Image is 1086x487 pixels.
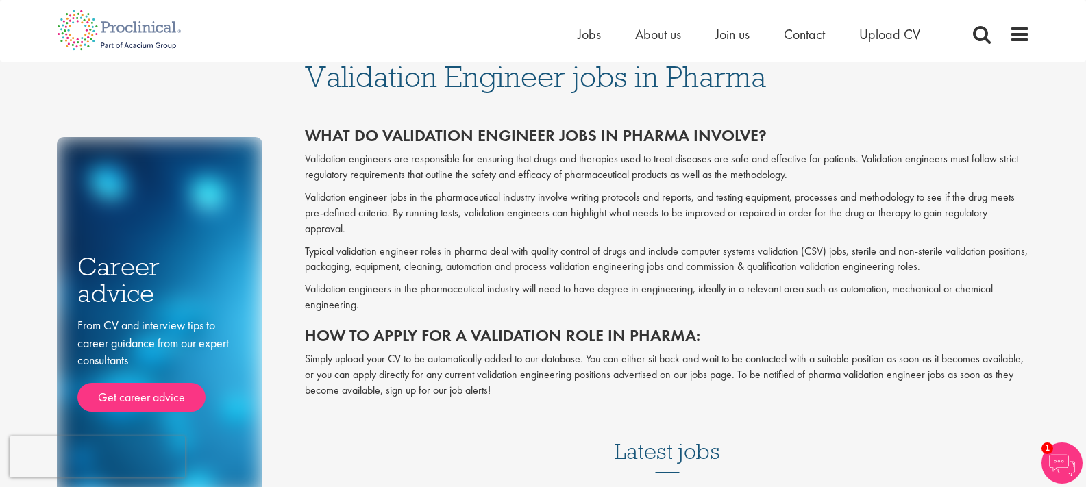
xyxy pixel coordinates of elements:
[578,25,601,43] a: Jobs
[305,282,1030,313] p: Validation engineers in the pharmaceutical industry will need to have degree in engineering, idea...
[859,25,920,43] a: Upload CV
[305,127,1030,145] h2: What do validation engineer jobs in pharma involve?
[715,25,750,43] a: Join us
[1041,442,1053,454] span: 1
[1041,442,1083,484] img: Chatbot
[784,25,825,43] a: Contact
[305,58,766,95] span: Validation Engineer jobs in Pharma
[77,316,242,412] div: From CV and interview tips to career guidance from our expert consultants
[77,383,206,412] a: Get career advice
[77,253,242,306] h3: Career advice
[305,327,1030,345] h2: How to apply for a validation role in pharma:
[305,244,1030,275] p: Typical validation engineer roles in pharma deal with quality control of drugs and include comput...
[305,190,1030,237] p: Validation engineer jobs in the pharmaceutical industry involve writing protocols and reports, an...
[10,436,185,477] iframe: reCAPTCHA
[305,351,1030,399] p: Simply upload your CV to be automatically added to our database. You can either sit back and wait...
[635,25,681,43] a: About us
[615,405,720,473] h3: Latest jobs
[305,151,1030,183] p: Validation engineers are responsible for ensuring that drugs and therapies used to treat diseases...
